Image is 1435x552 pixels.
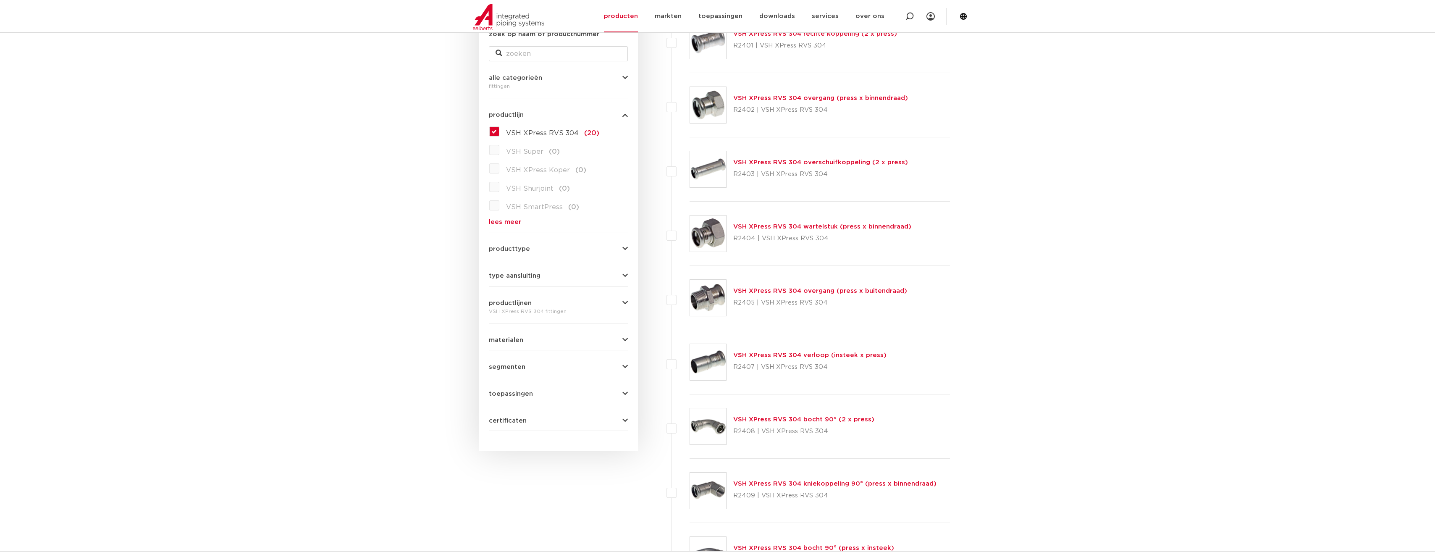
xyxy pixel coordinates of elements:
span: producttype [489,246,530,252]
span: VSH XPress Koper [506,167,570,173]
span: VSH Shurjoint [506,185,554,192]
a: VSH XPress RVS 304 wartelstuk (press x binnendraad) [733,223,911,230]
a: VSH XPress RVS 304 bocht 90° (press x insteek) [733,545,894,551]
button: certificaten [489,418,628,424]
span: toepassingen [489,391,533,397]
a: lees meer [489,219,628,225]
img: Thumbnail for VSH XPress RVS 304 overgang (press x binnendraad) [690,87,726,123]
button: producttype [489,246,628,252]
span: (0) [549,148,560,155]
p: R2401 | VSH XPress RVS 304 [733,39,897,53]
button: materialen [489,337,628,343]
span: (0) [559,185,570,192]
p: R2408 | VSH XPress RVS 304 [733,425,874,438]
span: segmenten [489,364,525,370]
a: VSH XPress RVS 304 bocht 90° (2 x press) [733,416,874,423]
img: Thumbnail for VSH XPress RVS 304 bocht 90° (2 x press) [690,408,726,444]
button: type aansluiting [489,273,628,279]
span: (20) [584,130,599,137]
a: VSH XPress RVS 304 kniekoppeling 90° (press x binnendraad) [733,481,937,487]
a: VSH XPress RVS 304 overgang (press x binnendraad) [733,95,908,101]
img: Thumbnail for VSH XPress RVS 304 overschuifkoppeling (2 x press) [690,151,726,187]
span: certificaten [489,418,527,424]
a: VSH XPress RVS 304 overschuifkoppeling (2 x press) [733,159,908,166]
a: VSH XPress RVS 304 overgang (press x buitendraad) [733,288,907,294]
span: VSH Super [506,148,543,155]
button: toepassingen [489,391,628,397]
img: Thumbnail for VSH XPress RVS 304 rechte koppeling (2 x press) [690,23,726,59]
span: type aansluiting [489,273,540,279]
button: alle categorieën [489,75,628,81]
button: productlijn [489,112,628,118]
div: VSH XPress RVS 304 fittingen [489,306,628,316]
img: Thumbnail for VSH XPress RVS 304 kniekoppeling 90° (press x binnendraad) [690,473,726,509]
p: R2405 | VSH XPress RVS 304 [733,296,907,310]
span: materialen [489,337,523,343]
input: zoeken [489,46,628,61]
span: (0) [568,204,579,210]
p: R2409 | VSH XPress RVS 304 [733,489,937,502]
p: R2402 | VSH XPress RVS 304 [733,103,908,117]
span: VSH XPress RVS 304 [506,130,579,137]
label: zoek op naam of productnummer [489,29,599,39]
button: productlijnen [489,300,628,306]
p: R2403 | VSH XPress RVS 304 [733,168,908,181]
img: Thumbnail for VSH XPress RVS 304 wartelstuk (press x binnendraad) [690,216,726,252]
p: R2404 | VSH XPress RVS 304 [733,232,911,245]
img: Thumbnail for VSH XPress RVS 304 verloop (insteek x press) [690,344,726,380]
span: VSH SmartPress [506,204,563,210]
span: productlijnen [489,300,532,306]
a: VSH XPress RVS 304 rechte koppeling (2 x press) [733,31,897,37]
img: Thumbnail for VSH XPress RVS 304 overgang (press x buitendraad) [690,280,726,316]
span: alle categorieën [489,75,542,81]
span: productlijn [489,112,524,118]
a: VSH XPress RVS 304 verloop (insteek x press) [733,352,887,358]
span: (0) [575,167,586,173]
button: segmenten [489,364,628,370]
div: fittingen [489,81,628,91]
p: R2407 | VSH XPress RVS 304 [733,360,887,374]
